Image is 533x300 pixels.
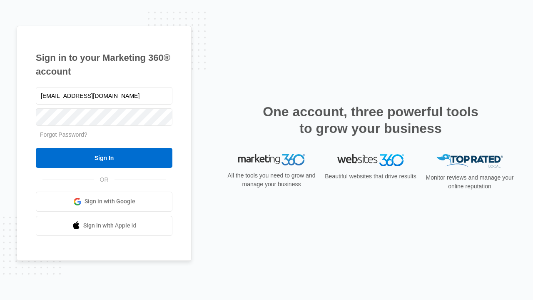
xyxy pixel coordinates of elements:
[225,171,318,189] p: All the tools you need to grow and manage your business
[423,173,516,191] p: Monitor reviews and manage your online reputation
[337,154,404,166] img: Websites 360
[83,221,137,230] span: Sign in with Apple Id
[36,192,172,212] a: Sign in with Google
[36,148,172,168] input: Sign In
[85,197,135,206] span: Sign in with Google
[40,131,87,138] a: Forgot Password?
[36,216,172,236] a: Sign in with Apple Id
[324,172,417,181] p: Beautiful websites that drive results
[238,154,305,166] img: Marketing 360
[436,154,503,168] img: Top Rated Local
[36,51,172,78] h1: Sign in to your Marketing 360® account
[36,87,172,105] input: Email
[94,175,115,184] span: OR
[260,103,481,137] h2: One account, three powerful tools to grow your business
